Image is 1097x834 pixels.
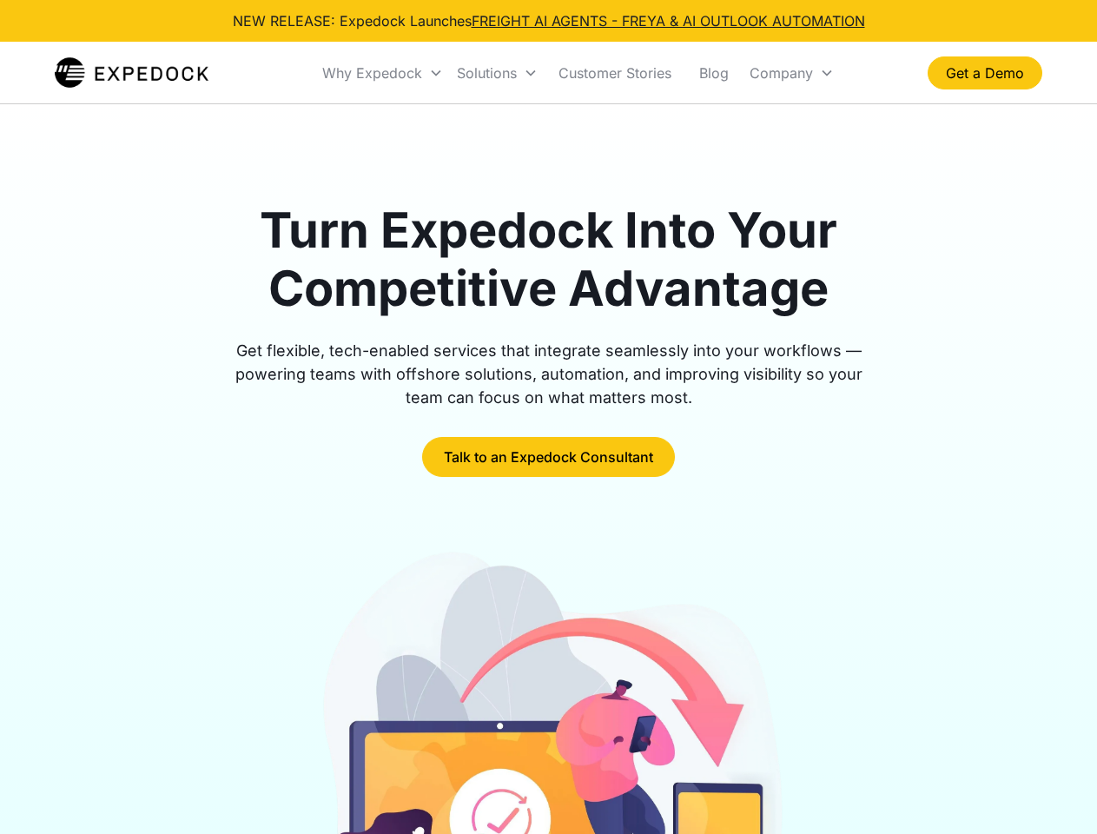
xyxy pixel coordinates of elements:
[315,43,450,103] div: Why Expedock
[450,43,545,103] div: Solutions
[743,43,841,103] div: Company
[750,64,813,82] div: Company
[545,43,685,103] a: Customer Stories
[457,64,517,82] div: Solutions
[685,43,743,103] a: Blog
[215,202,882,318] h1: Turn Expedock Into Your Competitive Advantage
[55,56,208,90] a: home
[472,12,865,30] a: FREIGHT AI AGENTS - FREYA & AI OUTLOOK AUTOMATION
[55,56,208,90] img: Expedock Logo
[1010,751,1097,834] iframe: Chat Widget
[233,10,865,31] div: NEW RELEASE: Expedock Launches
[422,437,675,477] a: Talk to an Expedock Consultant
[322,64,422,82] div: Why Expedock
[928,56,1042,89] a: Get a Demo
[215,339,882,409] div: Get flexible, tech-enabled services that integrate seamlessly into your workflows — powering team...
